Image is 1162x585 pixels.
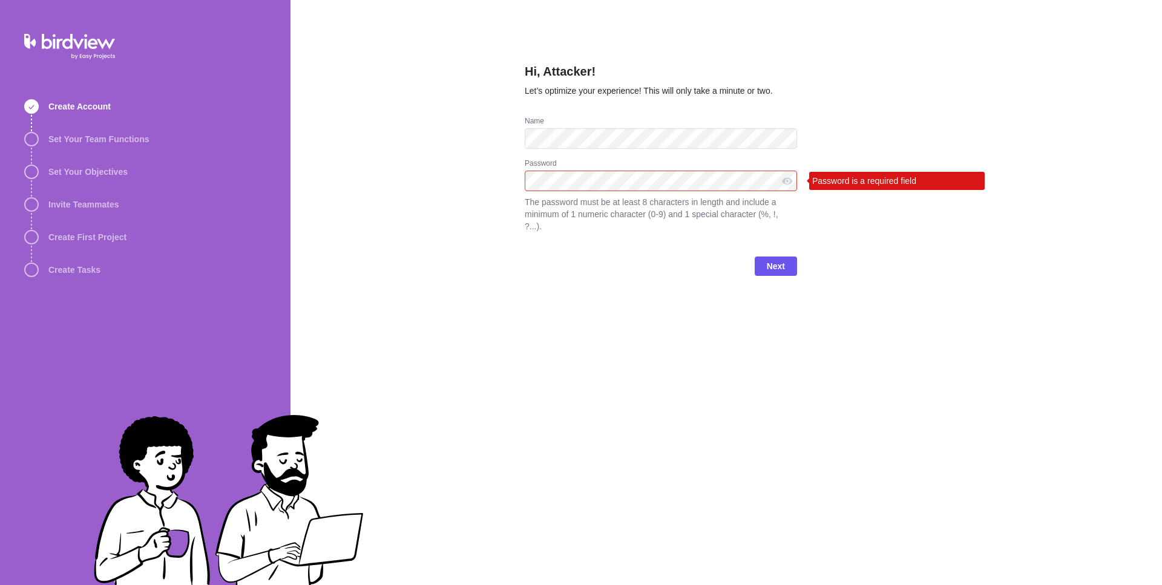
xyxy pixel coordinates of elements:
[525,196,797,232] span: The password must be at least 8 characters in length and include a minimum of 1 numeric character...
[48,133,149,145] span: Set Your Team Functions
[525,159,797,171] div: Password
[48,264,100,276] span: Create Tasks
[525,86,773,96] span: Let’s optimize your experience! This will only take a minute or two.
[525,63,797,85] h2: Hi, Attacker!
[48,231,126,243] span: Create First Project
[48,166,128,178] span: Set Your Objectives
[525,116,797,128] div: Name
[48,100,111,113] span: Create Account
[809,172,985,190] div: Password is a required field
[755,257,797,276] span: Next
[767,259,785,273] span: Next
[48,198,119,211] span: Invite Teammates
